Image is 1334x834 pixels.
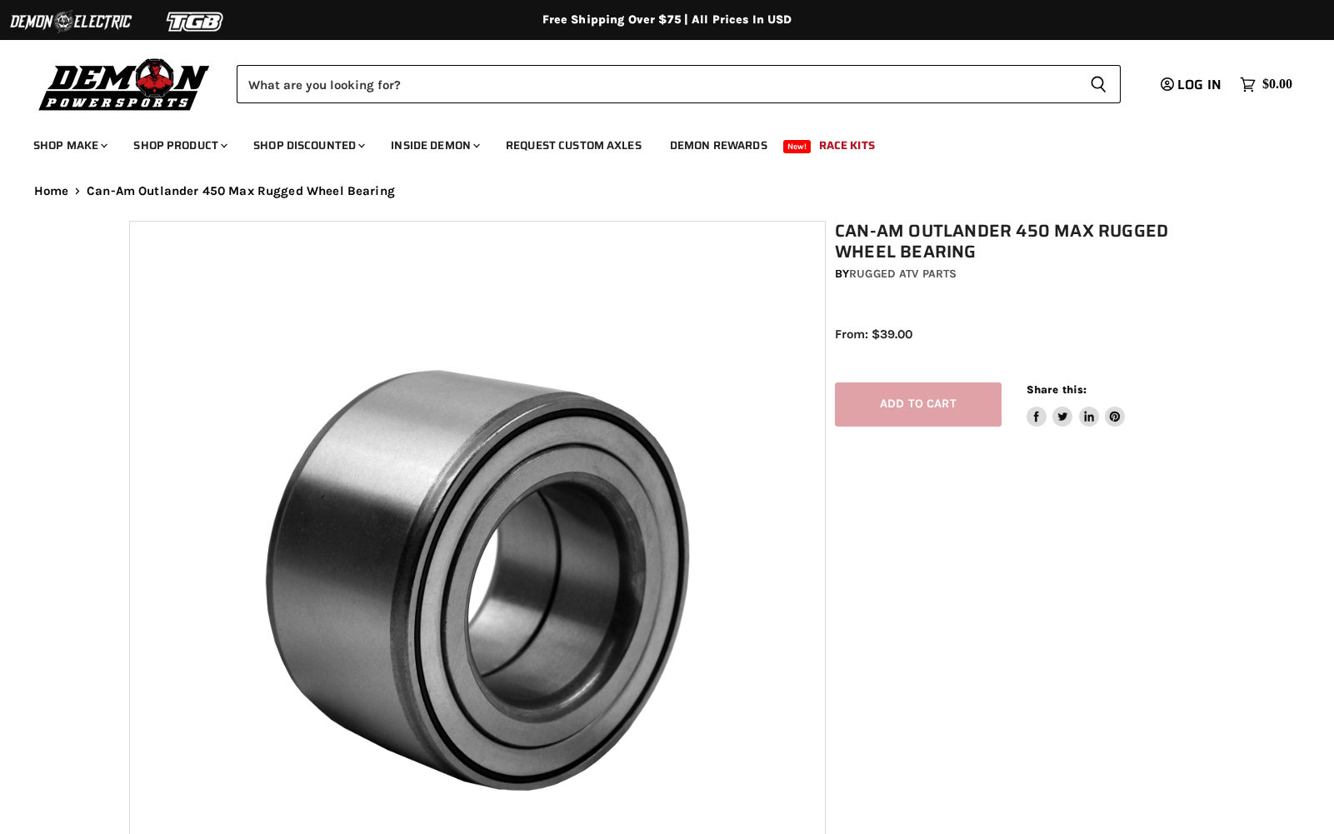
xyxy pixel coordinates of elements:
[835,265,1215,283] div: by
[237,65,1077,103] input: Search
[1,12,1334,27] div: Free Shipping Over $75 | All Prices In USD
[34,184,69,198] a: Home
[237,65,1121,103] form: Product
[21,128,117,162] a: Shop Make
[835,221,1215,262] h1: Can-Am Outlander 450 Max Rugged Wheel Bearing
[1262,77,1292,92] span: $0.00
[835,327,912,342] span: From: $39.00
[87,184,395,198] span: Can-Am Outlander 450 Max Rugged Wheel Bearing
[133,6,258,37] img: TGB Logo 2
[1,184,1334,198] nav: Breadcrumbs
[8,6,133,37] img: Demon Electric Logo 2
[121,128,237,162] a: Shop Product
[493,128,654,162] a: Request Custom Axles
[1077,65,1121,103] button: Search
[807,128,887,162] a: Race Kits
[1027,382,1126,427] aside: Share this:
[1153,77,1232,92] a: Log in
[1232,72,1301,97] a: $0.00
[783,140,812,153] span: New!
[21,122,1288,162] ul: Main menu
[657,128,780,162] a: Demon Rewards
[849,267,957,281] a: Rugged ATV Parts
[1027,383,1087,396] span: Share this:
[33,54,216,113] img: Demon Powersports
[1177,74,1222,95] span: Log in
[241,128,375,162] a: Shop Discounted
[378,128,490,162] a: Inside Demon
